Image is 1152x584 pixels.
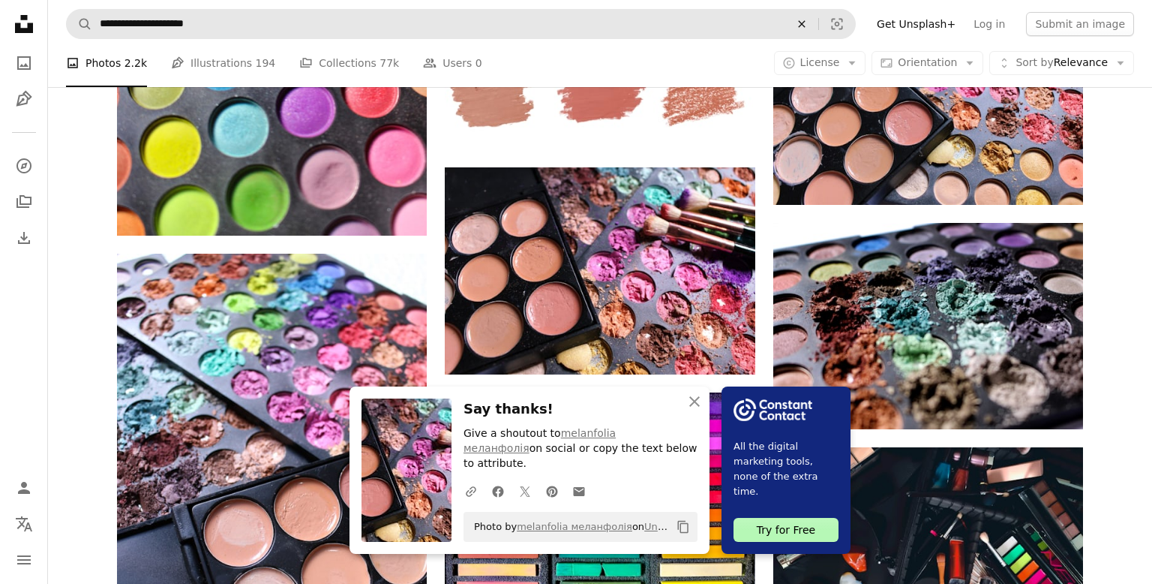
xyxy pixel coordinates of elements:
a: Collections 77k [299,39,399,87]
a: Log in / Sign up [9,473,39,503]
span: Orientation [898,56,957,68]
button: Menu [9,545,39,575]
button: Visual search [819,10,855,38]
button: Submit an image [1026,12,1134,36]
button: Sort byRelevance [989,51,1134,75]
h3: Say thanks! [463,399,697,420]
a: melanfolia меланфолія [517,521,632,532]
p: Give a shoutout to on social or copy the text below to attribute. [463,426,697,471]
a: Get Unsplash+ [868,12,964,36]
a: Share over email [565,476,592,506]
img: file-1754318165549-24bf788d5b37 [733,399,812,421]
form: Find visuals sitewide [66,9,856,39]
a: Log in [964,12,1014,36]
a: Share on Facebook [484,476,511,506]
a: Unsplash [644,521,688,532]
span: 194 [256,55,276,71]
a: Share on Twitter [511,476,538,506]
span: Photo by on [466,515,670,539]
a: Collections [9,187,39,217]
img: a close up of a palette of makeup [445,167,754,374]
button: Orientation [871,51,983,75]
button: Language [9,509,39,539]
a: Share on Pinterest [538,476,565,506]
img: a close up of a palette of eyeshades [773,223,1083,429]
a: a close up of a palette of makeup on a table [117,480,427,493]
button: License [774,51,866,75]
a: a close up of a palette of makeup [773,95,1083,108]
button: Copy to clipboard [670,514,696,540]
a: Home — Unsplash [9,9,39,42]
span: 77k [379,55,399,71]
button: Search Unsplash [67,10,92,38]
a: Illustrations [9,84,39,114]
a: Download History [9,223,39,253]
button: Clear [785,10,818,38]
a: melanfolia меланфолія [463,427,616,454]
span: Sort by [1015,56,1053,68]
a: a variety of cosmetics and makeup brushes on a table [773,557,1083,570]
a: Users 0 [423,39,482,87]
span: Relevance [1015,56,1108,71]
a: Illustrations 194 [171,39,275,87]
a: a close up of a palette of makeup [445,264,754,278]
a: Explore [9,151,39,181]
span: All the digital marketing tools, none of the extra time. [733,439,838,499]
a: All the digital marketing tools, none of the extra time.Try for Free [721,387,850,554]
div: Try for Free [733,518,838,542]
span: License [800,56,840,68]
a: Photos [9,48,39,78]
span: 0 [475,55,482,71]
a: a close up of a palette of eyeshades [773,319,1083,333]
